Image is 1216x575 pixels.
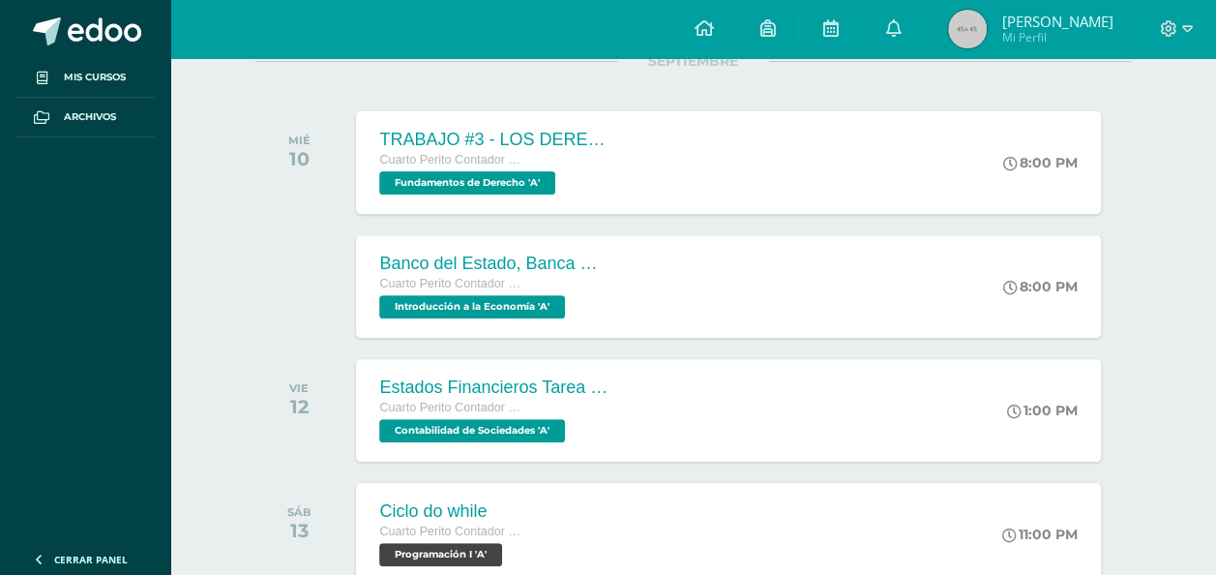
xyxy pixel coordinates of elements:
div: 10 [288,147,311,170]
div: MIÉ [288,134,311,147]
span: Mis cursos [64,70,126,85]
span: Cuarto Perito Contador con Orientación en Computación [379,277,524,290]
a: Mis cursos [15,58,155,98]
div: 1:00 PM [1007,402,1078,419]
span: [PERSON_NAME] [1001,12,1112,31]
span: Introducción a la Economía 'A' [379,295,565,318]
div: 13 [287,519,311,542]
span: Cuarto Perito Contador con Orientación en Computación [379,525,524,538]
div: SÁB [287,505,311,519]
div: Ciclo do while [379,501,524,522]
span: Cuarto Perito Contador con Orientación en Computación [379,153,524,166]
span: Fundamentos de Derecho 'A' [379,171,555,195]
div: 12 [289,395,309,418]
div: VIE [289,381,309,395]
div: Estados Financieros Tarea #67 [379,378,611,398]
span: Archivos [64,109,116,125]
span: SEPTIEMBRE [617,52,769,70]
div: 8:00 PM [1003,278,1078,295]
span: Programación I 'A' [379,543,502,566]
span: Cerrar panel [54,553,128,566]
img: 45x45 [948,10,987,48]
a: Archivos [15,98,155,137]
span: Mi Perfil [1001,29,1112,45]
span: Cuarto Perito Contador con Orientación en Computación [379,401,524,414]
div: 11:00 PM [1002,526,1078,543]
div: Banco del Estado, Banca Múltiple. [379,254,611,274]
span: Contabilidad de Sociedades 'A' [379,419,565,442]
div: TRABAJO #3 - LOS DERECHOS HUMANOS [379,130,611,150]
div: 8:00 PM [1003,154,1078,171]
